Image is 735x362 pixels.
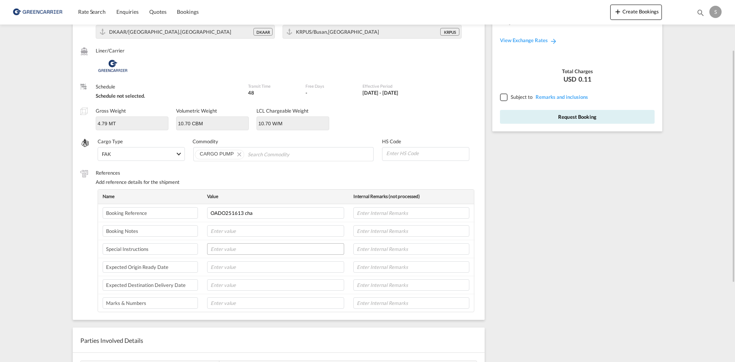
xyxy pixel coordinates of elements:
md-icon: /assets/icons/custom/liner-aaa8ad.svg [80,48,88,55]
input: Enter value [207,225,344,237]
span: Quotes [149,8,166,15]
img: Greencarrier Consolidators [96,56,130,75]
input: Chips input. [248,148,318,161]
input: Enter value [207,207,344,219]
div: FAK [102,151,111,157]
label: LCL Chargeable Weight [256,108,309,114]
a: View Exchange Rates [492,29,565,51]
label: References [96,169,477,176]
span: KRPUS/Busan,Asia Pacific [296,29,379,35]
span: Parties Involved Details [80,337,143,344]
div: Add reference details for the shipment [96,179,477,185]
input: Enter label [103,297,198,309]
div: KRPUS [440,28,459,36]
input: Enter Internal Remarks [353,279,469,291]
input: Enter Internal Remarks [353,243,469,255]
md-chips-wrap: Chips container. Use arrow keys to select chips. [193,147,374,161]
th: Internal Remarks (not processed) [349,190,474,204]
label: Effective Period [363,83,431,89]
th: Name [98,190,203,204]
label: Gross Weight [96,108,126,114]
div: 48 [248,89,297,96]
label: Commodity [193,138,375,145]
label: Liner/Carrier [96,47,240,54]
input: Enter label [103,279,198,291]
label: Schedule [96,83,240,90]
button: icon-plus 400-fgCreate Bookings [610,5,662,20]
input: Enter Internal Remarks [353,297,469,309]
th: Value [203,190,349,204]
input: Enter Internal Remarks [353,261,469,273]
input: Enter label [103,207,198,219]
md-select: Select Cargo type: FAK [98,147,185,161]
span: Enquiries [116,8,139,15]
md-icon: icon-plus 400-fg [613,7,622,16]
span: 0.11 [578,75,591,84]
md-icon: icon-magnify [696,8,705,17]
div: - [305,89,307,96]
label: Cargo Type [98,138,185,145]
md-icon: icon-arrow-right [550,37,557,45]
div: icon-magnify [696,8,705,20]
input: Enter value [207,261,344,273]
button: Remove CARGO PUMP [232,150,244,158]
input: Enter label [103,243,198,255]
img: b0b18ec08afe11efb1d4932555f5f09d.png [11,3,63,21]
div: S [709,6,722,18]
span: CARGO PUMP [200,151,234,157]
input: Enter value [207,279,344,291]
span: Bookings [177,8,198,15]
div: Schedule not selected. [96,92,240,99]
input: Enter value [207,297,344,309]
input: Enter Internal Remarks [353,225,469,237]
span: Rate Search [78,8,106,15]
label: HS Code [382,138,469,145]
div: CARGO PUMP. Press delete to remove this chip. [200,150,235,158]
div: Total Charges [500,68,655,75]
span: Subject to [511,94,532,100]
input: Enter HS Code [385,147,469,159]
label: Volumetric Weight [176,108,217,114]
input: Enter label [103,261,198,273]
div: Greencarrier Consolidators [96,56,240,75]
div: DKAAR [253,28,273,36]
button: Request Booking [500,110,655,124]
input: Enter Internal Remarks [353,207,469,219]
label: Transit Time [248,83,297,89]
span: DKAAR/Aarhus,Europe [109,29,231,35]
input: Enter value [207,243,344,255]
div: USD [500,75,655,84]
input: Enter label [103,225,198,237]
div: 01 Sep 2025 - 31 Oct 2025 [363,89,398,96]
span: REMARKSINCLUSIONS [534,94,588,100]
label: Free Days [305,83,355,89]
